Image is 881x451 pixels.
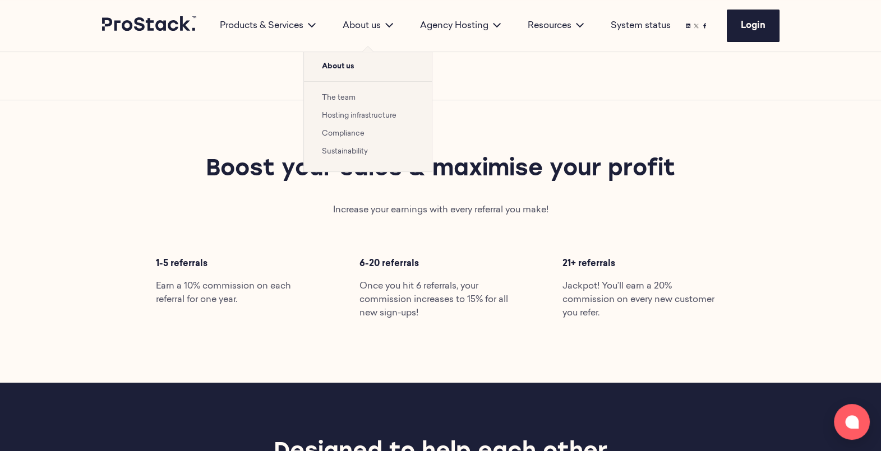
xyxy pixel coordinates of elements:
span: About us [304,52,432,81]
p: 1-5 referrals [156,257,319,271]
a: Login [727,10,779,42]
a: System status [611,19,671,32]
p: Jackpot! You’ll earn a 20% commission on every new customer you refer. [562,280,725,320]
div: About us [329,19,407,32]
a: Compliance [322,130,365,137]
div: Agency Hosting [407,19,514,32]
a: Sustainability [322,148,368,155]
button: Open chat window [834,404,870,440]
div: Resources [514,19,597,32]
a: Prostack logo [102,16,197,35]
p: Earn a 10% commission on each referral for one year. [156,280,319,306]
p: 6-20 referrals [359,257,522,271]
h2: Boost your sales & maximise your profit [197,154,685,185]
a: Hosting infrastructure [322,112,396,119]
span: Login [741,21,765,30]
p: Increase your earnings with every referral you make! [257,203,623,217]
p: Once you hit 6 referrals, your commission increases to 15% for all new sign-ups! [359,280,522,320]
div: Products & Services [206,19,329,32]
p: 21+ referrals [562,257,725,271]
a: The team [322,94,356,101]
